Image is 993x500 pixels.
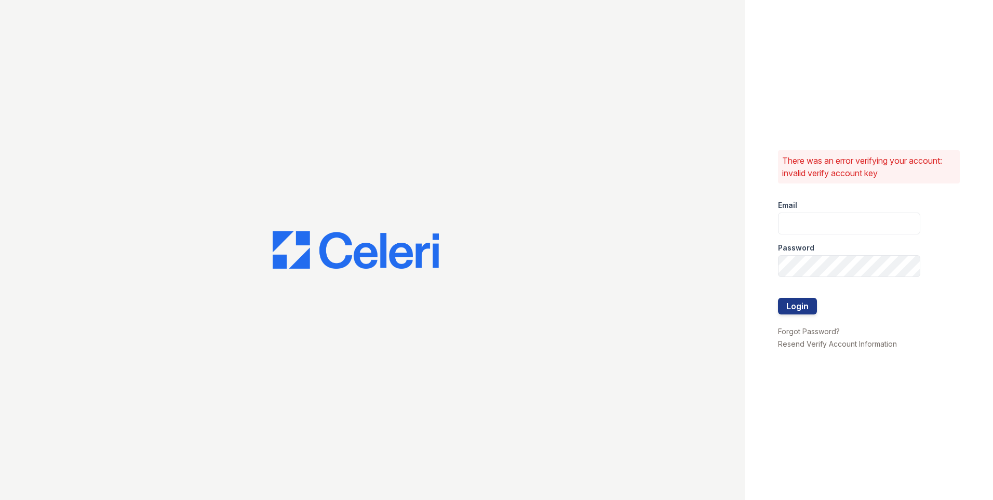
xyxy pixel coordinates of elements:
[778,298,817,314] button: Login
[782,154,956,179] p: There was an error verifying your account: invalid verify account key
[778,339,897,348] a: Resend Verify Account Information
[273,231,439,269] img: CE_Logo_Blue-a8612792a0a2168367f1c8372b55b34899dd931a85d93a1a3d3e32e68fde9ad4.png
[778,243,814,253] label: Password
[778,200,797,210] label: Email
[778,327,840,336] a: Forgot Password?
